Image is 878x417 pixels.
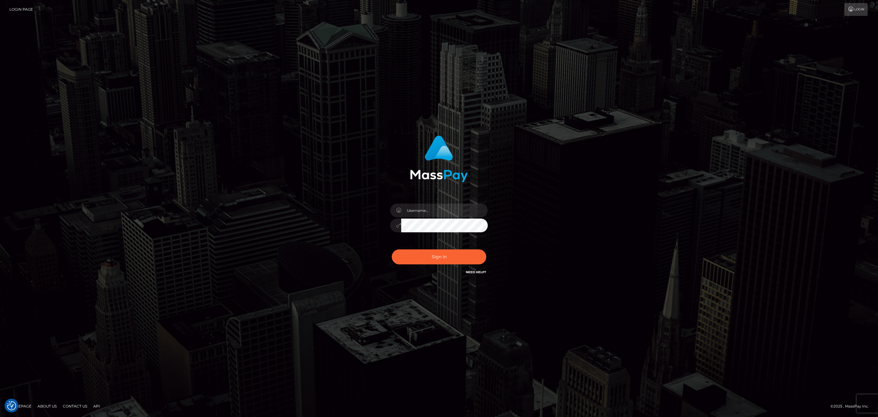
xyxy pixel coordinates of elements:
[466,270,486,274] a: Need Help?
[392,249,486,264] button: Sign in
[7,401,16,410] button: Consent Preferences
[35,401,59,411] a: About Us
[91,401,102,411] a: API
[7,401,34,411] a: Homepage
[844,3,868,16] a: Login
[9,3,33,16] a: Login Page
[401,204,488,217] input: Username...
[60,401,90,411] a: Contact Us
[830,403,873,410] div: © 2025 , MassPay Inc.
[410,136,468,182] img: MassPay Login
[7,401,16,410] img: Revisit consent button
